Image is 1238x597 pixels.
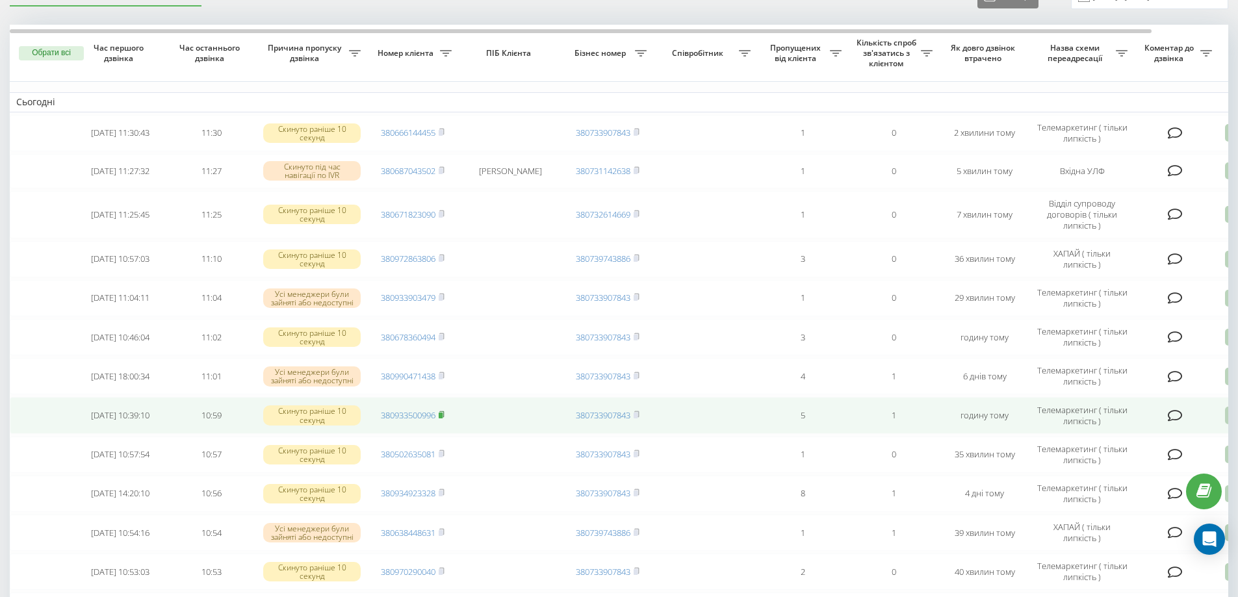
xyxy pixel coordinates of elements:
[166,358,257,394] td: 11:01
[1030,241,1134,277] td: ХАПАЙ ( тільки липкість )
[1030,191,1134,238] td: Відділ супроводу договорів ( тільки липкість )
[757,319,848,355] td: 3
[263,484,361,503] div: Скинуто раніше 10 секунд
[848,358,939,394] td: 1
[848,319,939,355] td: 0
[576,209,630,220] a: 380732614669
[855,38,921,68] span: Кількість спроб зв'язатись з клієнтом
[263,249,361,269] div: Скинуто раніше 10 секунд
[939,437,1030,473] td: 35 хвилин тому
[381,253,435,264] a: 380972863806
[848,115,939,151] td: 0
[939,154,1030,188] td: 5 хвилин тому
[939,280,1030,316] td: 29 хвилин тому
[1030,437,1134,473] td: Телемаркетинг ( тільки липкість )
[939,514,1030,551] td: 39 хвилин тому
[166,115,257,151] td: 11:30
[176,43,246,63] span: Час останнього дзвінка
[263,205,361,224] div: Скинуто раніше 10 секунд
[381,409,435,421] a: 380933500996
[1030,319,1134,355] td: Телемаркетинг ( тільки липкість )
[576,409,630,421] a: 380733907843
[569,48,635,58] span: Бізнес номер
[1037,43,1116,63] span: Назва схеми переадресації
[381,370,435,382] a: 380990471438
[848,241,939,277] td: 0
[85,43,155,63] span: Час першого дзвінка
[576,253,630,264] a: 380739743886
[263,405,361,425] div: Скинуто раніше 10 секунд
[75,280,166,316] td: [DATE] 11:04:11
[263,327,361,347] div: Скинуто раніше 10 секунд
[381,566,435,578] a: 380970290040
[848,154,939,188] td: 0
[1141,43,1200,63] span: Коментар до дзвінка
[660,48,739,58] span: Співробітник
[848,437,939,473] td: 0
[848,280,939,316] td: 0
[757,358,848,394] td: 4
[75,241,166,277] td: [DATE] 10:57:03
[1194,524,1225,555] div: Open Intercom Messenger
[263,445,361,464] div: Скинуто раніше 10 секунд
[576,292,630,303] a: 380733907843
[75,358,166,394] td: [DATE] 18:00:34
[939,115,1030,151] td: 2 хвилини тому
[166,154,257,188] td: 11:27
[848,397,939,433] td: 1
[757,397,848,433] td: 5
[1030,358,1134,394] td: Телемаркетинг ( тільки липкість )
[939,241,1030,277] td: 36 хвилин тому
[75,397,166,433] td: [DATE] 10:39:10
[576,370,630,382] a: 380733907843
[757,154,848,188] td: 1
[166,241,257,277] td: 11:10
[381,127,435,138] a: 380666144455
[381,165,435,177] a: 380687043502
[576,165,630,177] a: 380731142638
[75,437,166,473] td: [DATE] 10:57:54
[949,43,1020,63] span: Як довго дзвінок втрачено
[75,553,166,590] td: [DATE] 10:53:03
[576,448,630,460] a: 380733907843
[1030,397,1134,433] td: Телемаркетинг ( тільки липкість )
[848,514,939,551] td: 1
[263,161,361,181] div: Скинуто під час навігації по IVR
[75,514,166,551] td: [DATE] 10:54:16
[381,487,435,499] a: 380934923328
[75,319,166,355] td: [DATE] 10:46:04
[757,476,848,512] td: 8
[263,43,349,63] span: Причина пропуску дзвінка
[939,319,1030,355] td: годину тому
[469,48,551,58] span: ПІБ Клієнта
[1030,154,1134,188] td: Вхідна УЛФ
[939,358,1030,394] td: 6 днів тому
[263,123,361,143] div: Скинуто раніше 10 секунд
[757,115,848,151] td: 1
[166,437,257,473] td: 10:57
[939,397,1030,433] td: годину тому
[166,319,257,355] td: 11:02
[757,437,848,473] td: 1
[576,127,630,138] a: 380733907843
[166,553,257,590] td: 10:53
[19,46,84,60] button: Обрати всі
[166,476,257,512] td: 10:56
[381,209,435,220] a: 380671823090
[757,280,848,316] td: 1
[166,397,257,433] td: 10:59
[374,48,440,58] span: Номер клієнта
[848,553,939,590] td: 0
[166,514,257,551] td: 10:54
[576,527,630,539] a: 380739743886
[764,43,830,63] span: Пропущених від клієнта
[75,115,166,151] td: [DATE] 11:30:43
[263,288,361,308] div: Усі менеджери були зайняті або недоступні
[263,366,361,386] div: Усі менеджери були зайняті або недоступні
[381,292,435,303] a: 380933903479
[75,191,166,238] td: [DATE] 11:25:45
[75,476,166,512] td: [DATE] 14:20:10
[939,191,1030,238] td: 7 хвилин тому
[757,514,848,551] td: 1
[848,191,939,238] td: 0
